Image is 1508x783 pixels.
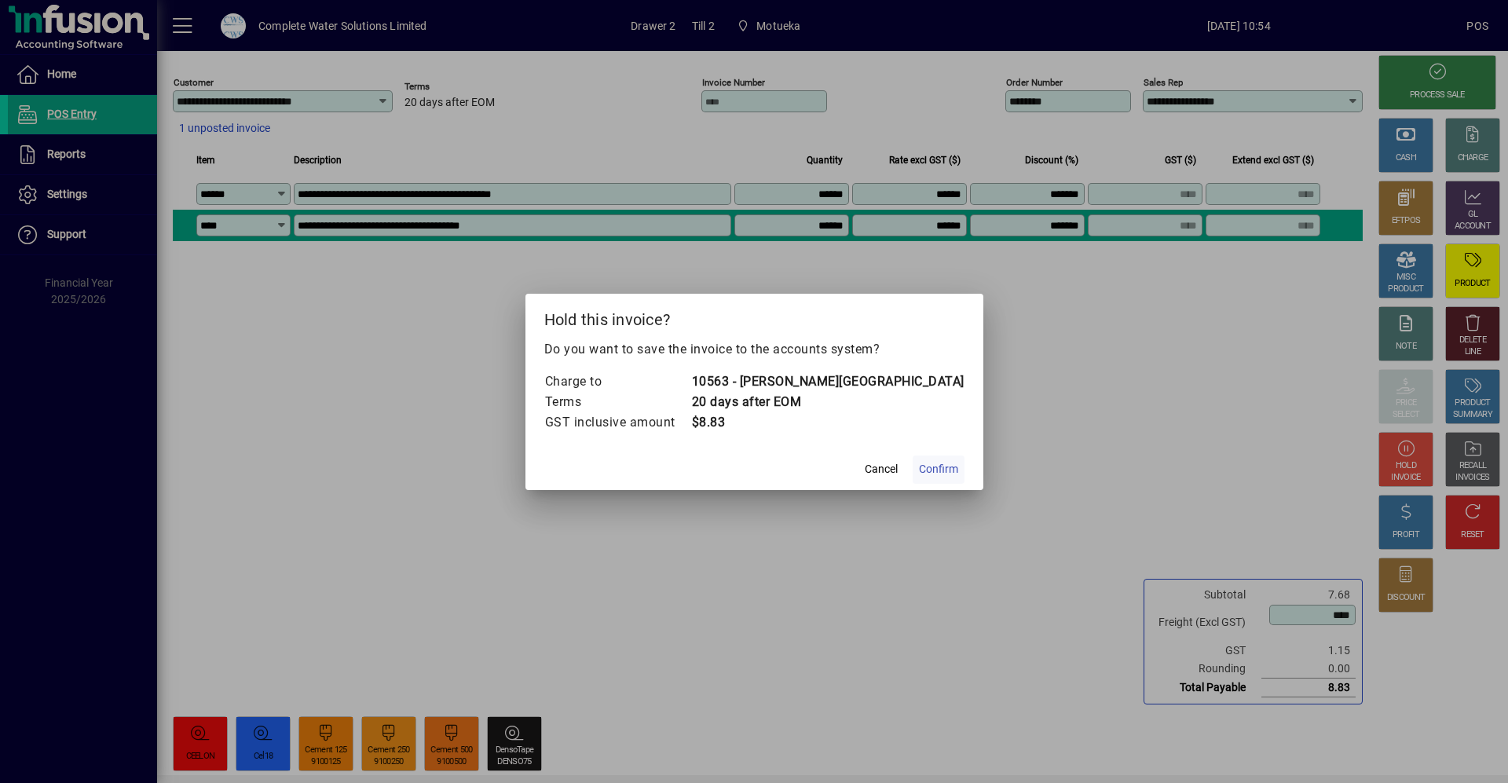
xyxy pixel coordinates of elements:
[544,340,964,359] p: Do you want to save the invoice to the accounts system?
[691,412,964,433] td: $8.83
[544,392,691,412] td: Terms
[913,456,964,484] button: Confirm
[865,461,898,477] span: Cancel
[691,371,964,392] td: 10563 - [PERSON_NAME][GEOGRAPHIC_DATA]
[919,461,958,477] span: Confirm
[691,392,964,412] td: 20 days after EOM
[525,294,983,339] h2: Hold this invoice?
[544,412,691,433] td: GST inclusive amount
[544,371,691,392] td: Charge to
[856,456,906,484] button: Cancel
